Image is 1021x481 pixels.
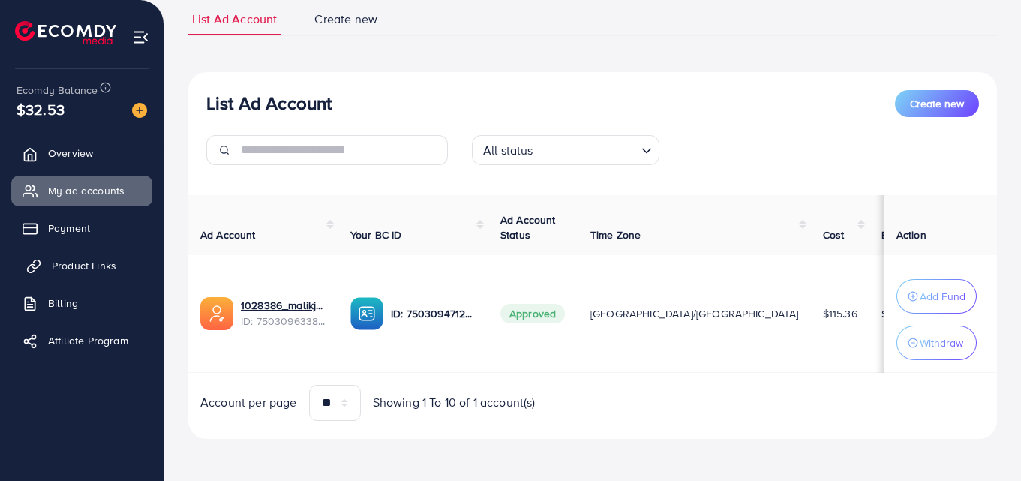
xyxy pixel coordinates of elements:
span: Your BC ID [350,227,402,242]
img: ic-ads-acc.e4c84228.svg [200,297,233,330]
span: $115.36 [823,306,857,321]
span: $32.53 [17,98,65,120]
button: Create new [895,90,979,117]
span: Approved [500,304,565,323]
button: Add Fund [896,279,977,314]
img: menu [132,29,149,46]
iframe: Chat [957,413,1010,470]
span: Ad Account [200,227,256,242]
a: Affiliate Program [11,326,152,356]
span: Product Links [52,258,116,273]
span: [GEOGRAPHIC_DATA]/[GEOGRAPHIC_DATA] [590,306,799,321]
img: image [132,103,147,118]
span: Affiliate Program [48,333,128,348]
img: ic-ba-acc.ded83a64.svg [350,297,383,330]
a: Product Links [11,251,152,281]
a: My ad accounts [11,176,152,206]
img: logo [15,21,116,44]
div: <span class='underline'>1028386_malikjaffir_1746950844524</span></br>7503096338784256008 [241,298,326,329]
div: Search for option [472,135,659,165]
input: Search for option [538,137,635,161]
p: ID: 7503094712258248722 [391,305,476,323]
p: Add Fund [920,287,965,305]
span: All status [480,140,536,161]
span: Create new [314,11,377,28]
a: 1028386_malikjaffir_1746950844524 [241,298,326,313]
span: Overview [48,146,93,161]
span: Billing [48,296,78,311]
a: Payment [11,213,152,243]
a: Overview [11,138,152,168]
span: Create new [910,96,964,111]
button: Withdraw [896,326,977,360]
span: Cost [823,227,845,242]
p: Withdraw [920,334,963,352]
h3: List Ad Account [206,92,332,114]
span: List Ad Account [192,11,277,28]
span: Time Zone [590,227,641,242]
span: Ecomdy Balance [17,83,98,98]
span: My ad accounts [48,183,125,198]
span: Account per page [200,394,297,411]
span: Payment [48,221,90,236]
span: Showing 1 To 10 of 1 account(s) [373,394,536,411]
a: Billing [11,288,152,318]
span: Ad Account Status [500,212,556,242]
span: ID: 7503096338784256008 [241,314,326,329]
span: Action [896,227,926,242]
